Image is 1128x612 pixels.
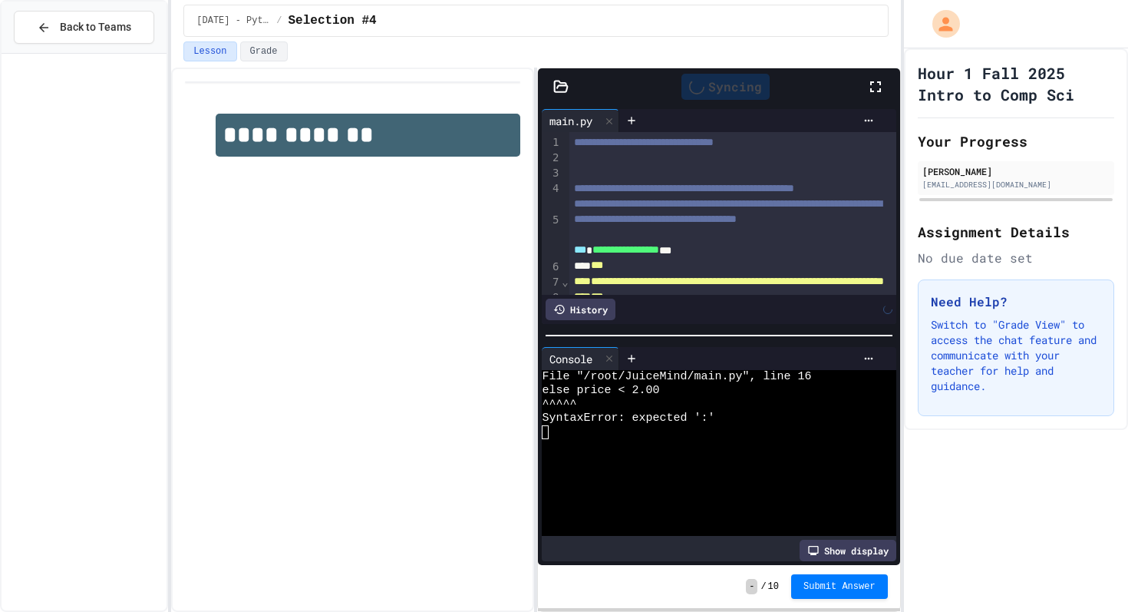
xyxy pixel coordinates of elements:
[931,293,1101,311] h3: Need Help?
[542,113,600,129] div: main.py
[542,260,561,275] div: 6
[240,41,288,61] button: Grade
[800,540,896,561] div: Show display
[542,351,600,367] div: Console
[542,370,811,384] span: File "/root/JuiceMind/main.py", line 16
[561,276,569,288] span: Fold line
[561,291,569,303] span: Fold line
[768,581,779,593] span: 10
[542,347,619,370] div: Console
[918,249,1114,267] div: No due date set
[542,181,561,213] div: 4
[546,299,615,320] div: History
[931,317,1101,394] p: Switch to "Grade View" to access the chat feature and communicate with your teacher for help and ...
[542,135,561,151] div: 1
[922,164,1110,178] div: [PERSON_NAME]
[542,275,561,290] div: 7
[918,62,1114,105] h1: Hour 1 Fall 2025 Intro to Comp Sci
[542,213,561,260] div: 5
[791,574,888,599] button: Submit Answer
[542,290,561,306] div: 8
[760,581,766,593] span: /
[542,398,576,412] span: ^^^^^
[196,15,270,27] span: Sept 24 - Python M3
[542,412,714,425] span: SyntaxError: expected ':'
[14,11,154,44] button: Back to Teams
[916,6,964,41] div: My Account
[803,581,876,593] span: Submit Answer
[183,41,236,61] button: Lesson
[542,151,561,166] div: 2
[918,221,1114,243] h2: Assignment Details
[542,384,659,398] span: else price < 2.00
[60,19,131,35] span: Back to Teams
[542,109,619,132] div: main.py
[542,166,561,181] div: 3
[276,15,282,27] span: /
[681,74,770,100] div: Syncing
[746,579,757,594] span: -
[918,131,1114,152] h2: Your Progress
[289,12,377,30] span: Selection #4
[922,179,1110,190] div: [EMAIL_ADDRESS][DOMAIN_NAME]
